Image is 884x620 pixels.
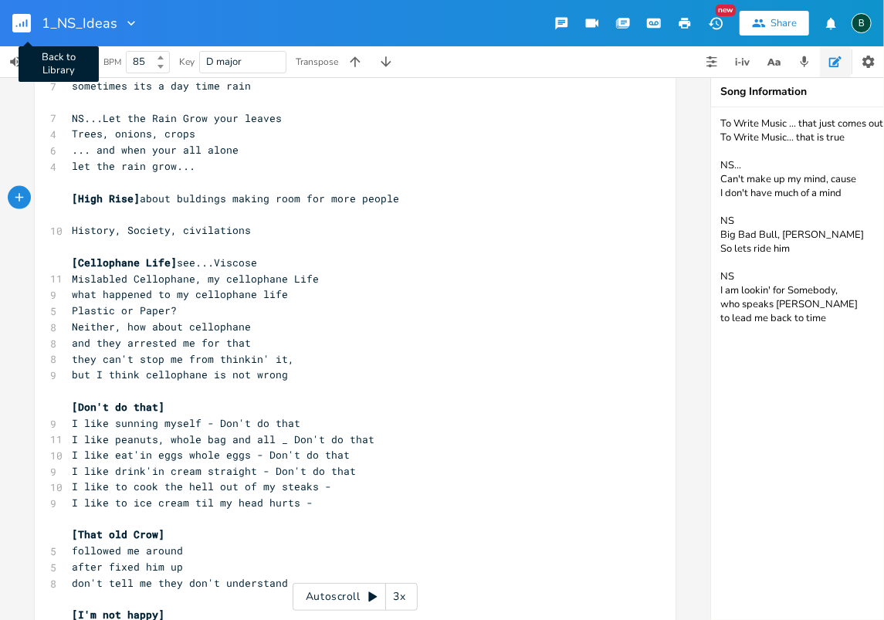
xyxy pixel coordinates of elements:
span: I like to ice cream til my head hurts - [72,496,313,510]
div: BPM [103,58,121,66]
span: see...Viscose [72,256,257,269]
span: [High Rise] [72,191,140,205]
button: New [700,9,731,37]
span: after fixed him up [72,561,183,574]
span: D major [206,55,242,69]
button: Share [740,11,809,36]
span: [Don't do that] [72,400,164,414]
span: what happened to my cellophane life [72,287,288,301]
div: BruCe [852,13,872,33]
span: Plastic or Paper? [72,303,177,317]
span: History, Society, civilations [72,223,251,237]
span: they can't stop me from thinkin' it, [72,352,294,366]
span: [That old Crow] [72,528,164,542]
div: Share [771,16,797,30]
div: New [716,5,736,16]
span: [Cellophane Life] [72,256,177,269]
span: don't tell me they don't understand [72,577,288,591]
button: B [852,5,872,41]
div: Transpose [296,57,338,66]
div: Key [179,57,195,66]
span: I like peanuts, whole bag and all _ Don't do that [72,432,374,446]
span: Neither, how about cellophane [72,320,251,334]
span: ... and when your all alone [72,143,239,157]
span: I like drink'in cream straight - Don't do that [72,464,356,478]
span: NS...Let the Rain Grow your leaves [72,111,282,125]
span: I like eat'in eggs whole eggs - Don't do that [72,448,350,462]
span: I like to cook the hell out of my steaks - [72,480,331,494]
div: Autoscroll [293,583,418,611]
div: 3x [386,583,414,611]
button: Back to Library [12,5,43,42]
span: and they arrested me for that [72,336,251,350]
span: about buldings making room for more people [72,191,399,205]
span: followed me around [72,544,183,558]
span: but I think cellophane is not wrong [72,368,288,381]
span: Mislabled Cellophane, my cellophane Life [72,272,319,286]
span: Trees, onions, crops [72,127,195,141]
span: 1_NS_Ideas [42,16,117,30]
span: sometimes its a day time rain [72,79,251,93]
span: let the rain grow... [72,159,195,173]
span: I like sunning myself - Don't do that [72,416,300,430]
